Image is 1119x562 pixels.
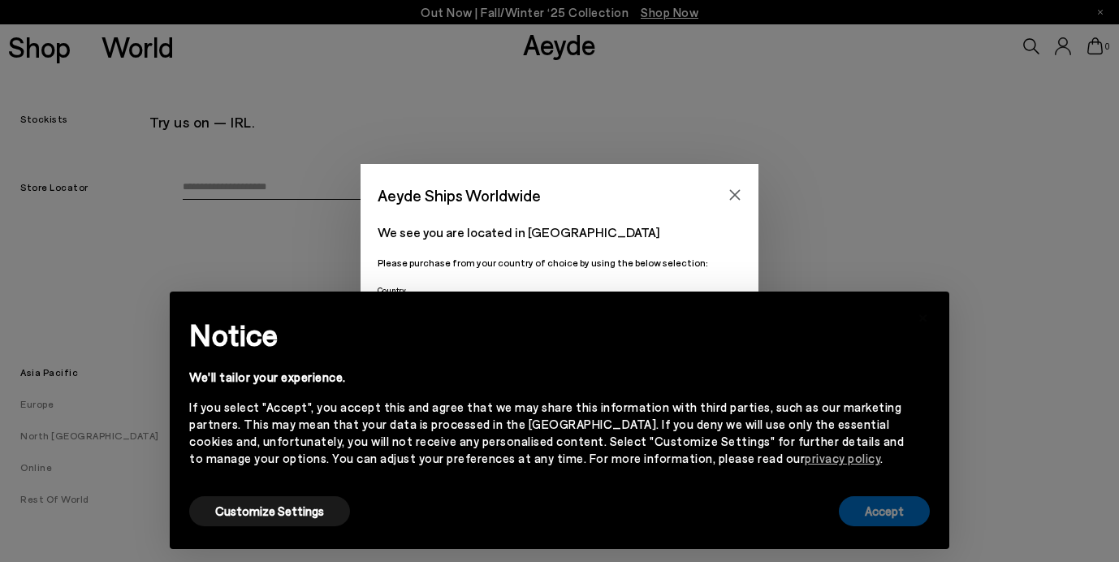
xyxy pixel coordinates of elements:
h2: Notice [189,313,904,356]
button: Accept [839,496,930,526]
a: privacy policy [805,451,880,465]
span: Aeyde Ships Worldwide [378,181,541,210]
div: If you select "Accept", you accept this and agree that we may share this information with third p... [189,399,904,467]
div: We'll tailor your experience. [189,369,904,386]
p: Please purchase from your country of choice by using the below selection: [378,255,741,270]
span: × [918,304,929,327]
button: Close this notice [904,296,943,335]
p: We see you are located in [GEOGRAPHIC_DATA] [378,223,741,242]
button: Customize Settings [189,496,350,526]
button: Close [723,183,747,207]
